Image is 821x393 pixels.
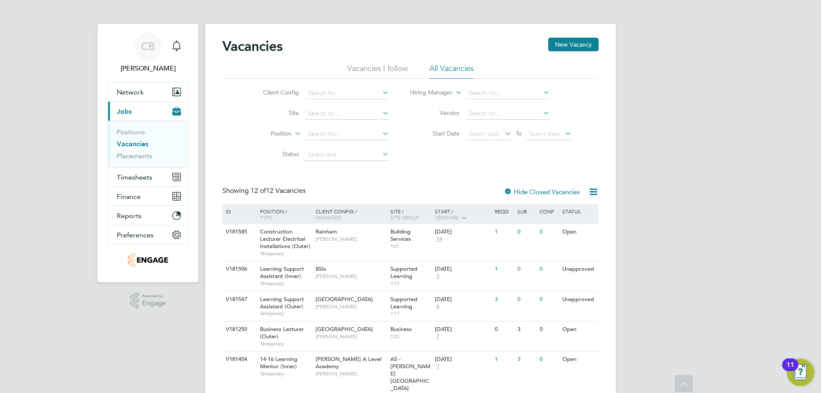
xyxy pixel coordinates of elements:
div: Status [560,204,597,219]
span: Type [260,214,272,221]
span: Rainham [316,228,337,235]
a: Placements [117,152,152,160]
span: Building Services [390,228,411,242]
img: jambo-logo-retina.png [128,253,168,267]
label: Status [250,150,299,158]
li: Vacancies I follow [347,63,408,79]
span: Engage [142,300,166,307]
span: [PERSON_NAME] [316,333,386,340]
div: V181547 [224,292,254,307]
input: Search for... [305,128,389,140]
div: Sub [515,204,537,219]
button: Open Resource Center, 11 new notifications [787,359,814,386]
a: Go to home page [108,253,188,267]
div: 0 [515,261,537,277]
div: Open [560,224,597,240]
span: Supported Learning [390,265,417,280]
span: 14-16 Learning Mentor (Inner) [260,355,297,370]
span: AS - [PERSON_NAME][GEOGRAPHIC_DATA] [390,355,431,392]
h2: Vacancies [222,38,283,55]
span: Manager [316,214,341,221]
span: Timesheets [117,173,152,181]
div: ID [224,204,254,219]
input: Search for... [466,87,550,99]
button: Network [108,83,188,101]
span: CB [141,41,155,52]
button: New Vacancy [548,38,599,51]
div: 0 [537,224,560,240]
span: Temporary [260,340,311,347]
input: Search for... [466,108,550,120]
span: Select date [469,130,499,138]
span: Preferences [117,231,154,239]
div: Position / [254,204,313,225]
span: 12 Vacancies [251,186,306,195]
div: Jobs [108,121,188,167]
span: Jobs [117,107,132,115]
div: 0 [537,292,560,307]
label: Hide Closed Vacancies [504,188,580,196]
span: 107 [390,243,431,250]
div: Open [560,322,597,337]
span: 14 [435,236,443,243]
div: 3 [515,352,537,367]
li: All Vacancies [429,63,474,79]
div: 3 [515,322,537,337]
span: Vendors [435,214,459,221]
button: Jobs [108,102,188,121]
label: Hiring Manager [403,89,452,97]
nav: Main navigation [97,24,198,282]
span: Finance [117,192,141,201]
div: Start / [433,204,493,225]
span: Temporary [260,370,311,377]
input: Search for... [305,87,389,99]
a: Vacancies [117,140,148,148]
span: Reports [117,212,142,220]
div: V181585 [224,224,254,240]
span: Site Group [390,214,419,221]
input: Select one [305,149,389,161]
label: Position [242,130,292,138]
span: 7 [435,333,440,340]
span: [GEOGRAPHIC_DATA] [316,325,373,333]
span: Learning Support Assistant (Inner) [260,265,304,280]
div: 3 [493,292,515,307]
div: 1 [493,352,515,367]
a: CB[PERSON_NAME] [108,33,188,74]
span: [GEOGRAPHIC_DATA] [316,295,373,303]
div: Client Config / [313,204,388,225]
span: 120 [390,333,431,340]
span: Select date [529,130,560,138]
span: [PERSON_NAME] [316,370,386,377]
div: 0 [493,322,515,337]
div: 0 [537,322,560,337]
div: Showing [222,186,307,195]
span: Supported Learning [390,295,417,310]
label: Site [250,109,299,117]
button: Reports [108,206,188,225]
span: [PERSON_NAME] [316,236,386,242]
div: Unapproved [560,261,597,277]
label: Start Date [410,130,460,137]
div: Unapproved [560,292,597,307]
span: Temporary [260,250,311,257]
span: 117 [390,310,431,317]
div: 0 [515,224,537,240]
span: Learning Support Assistant (Outer) [260,295,304,310]
div: 11 [786,365,794,376]
a: Positions [117,128,145,136]
div: [DATE] [435,326,490,333]
div: V181250 [224,322,254,337]
span: Temporary [260,310,311,317]
label: Client Config [250,89,299,96]
div: 0 [537,261,560,277]
label: Vendor [410,109,460,117]
button: Preferences [108,225,188,244]
div: 0 [515,292,537,307]
span: Business [390,325,412,333]
div: [DATE] [435,356,490,363]
div: V181596 [224,261,254,277]
span: Cameron Bishop [108,63,188,74]
span: 12 of [251,186,266,195]
span: Temporary [260,280,311,287]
